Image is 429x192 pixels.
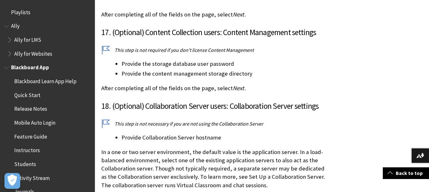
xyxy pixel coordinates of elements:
[14,159,36,167] span: Students
[101,148,329,189] p: In a one or two server environment, the default value is the application server. In a load-balanc...
[121,69,329,78] li: Provide the content management storage directory
[4,21,91,59] nav: Book outline for Anthology Ally Help
[101,84,329,92] p: After completing all of the fields on the page, select .
[14,173,50,181] span: Activity Stream
[11,21,20,29] span: Ally
[101,120,329,127] p: This step is not necessary if you are not using the Collaboration Server
[14,104,47,112] span: Release Notes
[14,48,52,57] span: Ally for Websites
[121,59,329,68] li: Provide the storage database user password
[101,27,329,39] h3: 17. (Optional) Content Collection users: Content Management settings
[14,145,40,154] span: Instructors
[233,11,244,18] span: Next
[11,62,49,71] span: Blackboard App
[14,90,40,98] span: Quick Start
[14,34,41,43] span: Ally for LMS
[121,133,329,142] li: Provide Collaboration Server hostname
[101,46,329,53] p: This step is not required if you don't license Content Management
[4,7,91,18] nav: Book outline for Playlists
[14,117,55,126] span: Mobile Auto Login
[14,76,77,84] span: Blackboard Learn App Help
[101,100,329,112] h3: 18. (Optional) Collaboration Server users: Collaboration Server settings
[383,167,429,179] a: Back to top
[14,131,47,140] span: Feature Guide
[233,84,244,92] span: Next
[4,173,20,189] button: Open Preferences
[11,7,30,15] span: Playlists
[101,2,329,18] p: After completing all of the fields on the page, select .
